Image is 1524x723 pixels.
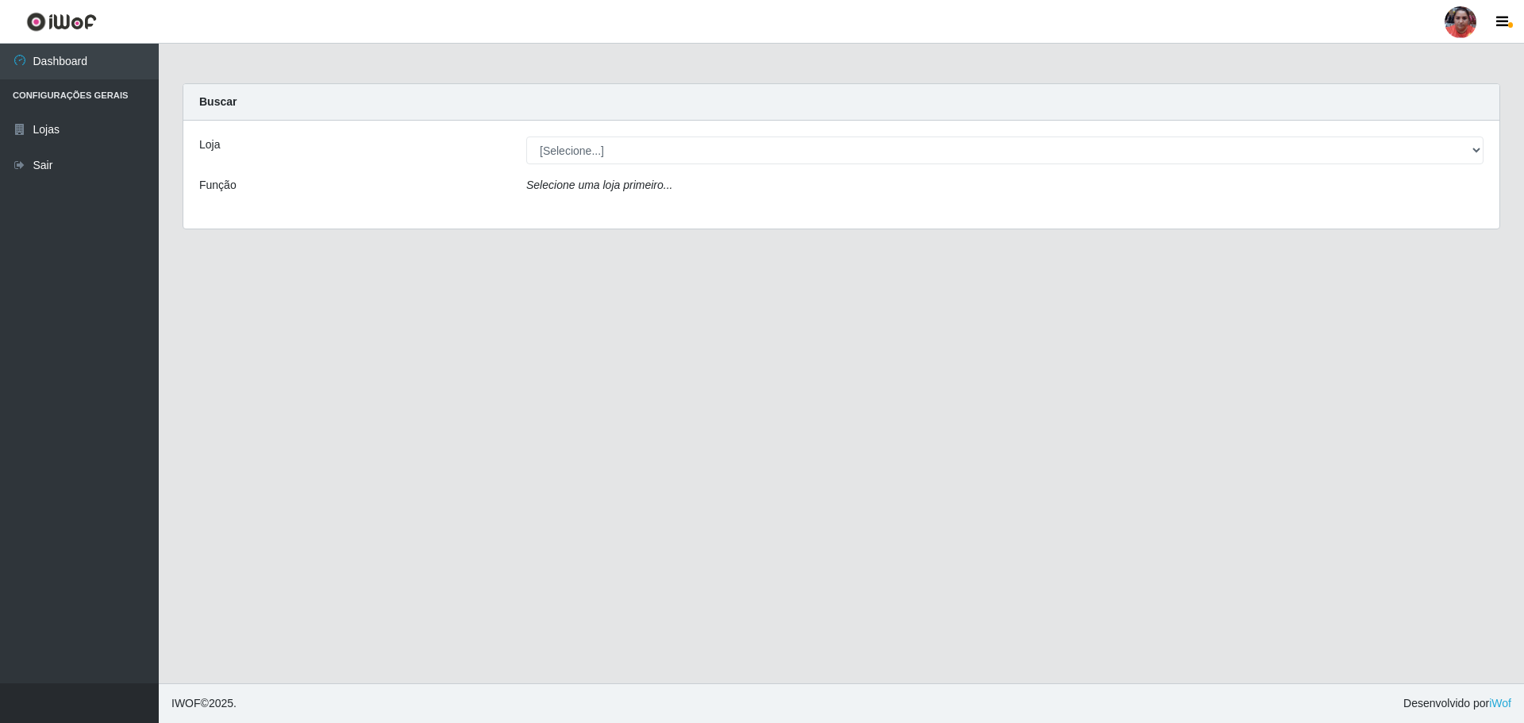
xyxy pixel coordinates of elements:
[26,12,97,32] img: CoreUI Logo
[171,697,201,710] span: IWOF
[526,179,672,191] i: Selecione uma loja primeiro...
[1489,697,1511,710] a: iWof
[199,95,237,108] strong: Buscar
[199,177,237,194] label: Função
[1403,695,1511,712] span: Desenvolvido por
[199,137,220,153] label: Loja
[171,695,237,712] span: © 2025 .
